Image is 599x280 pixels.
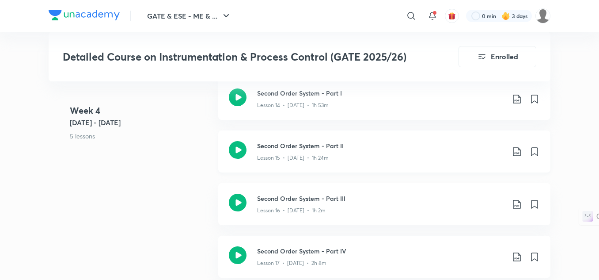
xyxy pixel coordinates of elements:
button: Enrolled [459,46,536,67]
h3: Detailed Course on Instrumentation & Process Control (GATE 2025/26) [63,50,409,63]
h3: Second Order System - Part I [257,88,504,98]
img: yash Singh [535,8,550,23]
a: Second Order System - Part ILesson 14 • [DATE] • 1h 53m [218,78,550,130]
img: Company Logo [49,10,120,20]
h4: Week 4 [70,104,211,117]
h3: Second Order System - Part IV [257,246,504,256]
a: Second Order System - Part IIILesson 16 • [DATE] • 1h 2m [218,183,550,236]
button: avatar [445,9,459,23]
p: Lesson 14 • [DATE] • 1h 53m [257,101,329,109]
p: Lesson 16 • [DATE] • 1h 2m [257,207,326,215]
p: 5 lessons [70,131,211,141]
p: Lesson 15 • [DATE] • 1h 24m [257,154,329,162]
img: avatar [448,12,456,20]
h5: [DATE] - [DATE] [70,117,211,128]
p: Lesson 17 • [DATE] • 2h 8m [257,259,326,267]
img: streak [501,12,510,20]
a: Second Order System - Part IILesson 15 • [DATE] • 1h 24m [218,130,550,183]
h3: Second Order System - Part II [257,141,504,150]
a: Company Logo [49,10,120,23]
h3: Second Order System - Part III [257,194,504,203]
button: GATE & ESE - ME & ... [142,7,237,25]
